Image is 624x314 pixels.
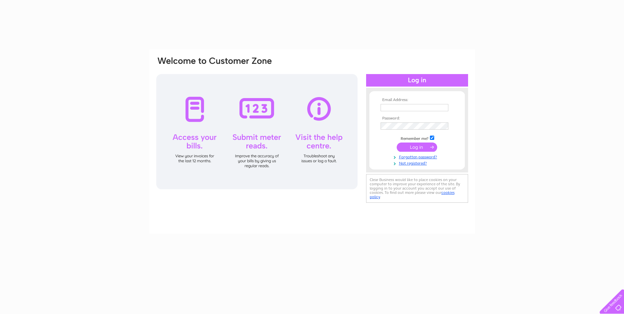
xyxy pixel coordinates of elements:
[381,153,455,160] a: Forgotten password?
[379,98,455,102] th: Email Address:
[379,116,455,121] th: Password:
[379,135,455,141] td: Remember me?
[381,160,455,166] a: Not registered?
[366,174,468,203] div: Clear Business would like to place cookies on your computer to improve your experience of the sit...
[397,143,437,152] input: Submit
[370,190,455,199] a: cookies policy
